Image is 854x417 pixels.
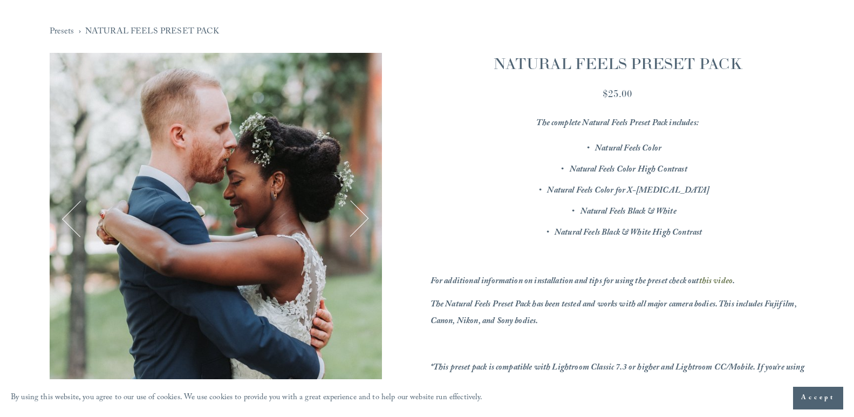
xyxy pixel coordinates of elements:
em: . [733,275,735,289]
button: Next [332,201,368,237]
em: The complete Natural Feels Preset Pack includes: [536,117,699,131]
h1: NATURAL FEELS PRESET PACK [431,53,805,74]
p: By using this website, you agree to our use of cookies. We use cookies to provide you with a grea... [11,391,483,406]
em: *This preset pack is compatible with Lightroom Classic 7.3 or higher and Lightroom CC/Mobile. If ... [431,361,806,409]
button: Accept [793,387,843,409]
a: NATURAL FEELS PRESET PACK [85,24,220,40]
em: Natural Feels Black & White High Contrast [555,226,702,241]
a: Presets [50,24,74,40]
em: For additional information on installation and tips for using the preset check out [431,275,699,289]
em: The Natural Feels Preset Pack has been tested and works with all major camera bodies. This includ... [431,298,798,329]
span: Accept [801,393,835,404]
em: Natural Feels Black & White [580,205,677,220]
span: › [79,24,81,40]
button: Previous [62,201,98,237]
em: Natural Feels Color [595,142,661,156]
div: $25.00 [431,86,805,101]
em: Natural Feels Color High Contrast [570,163,687,177]
em: Natural Feels Color for X-[MEDICAL_DATA] [547,184,709,199]
a: this video [699,275,733,289]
